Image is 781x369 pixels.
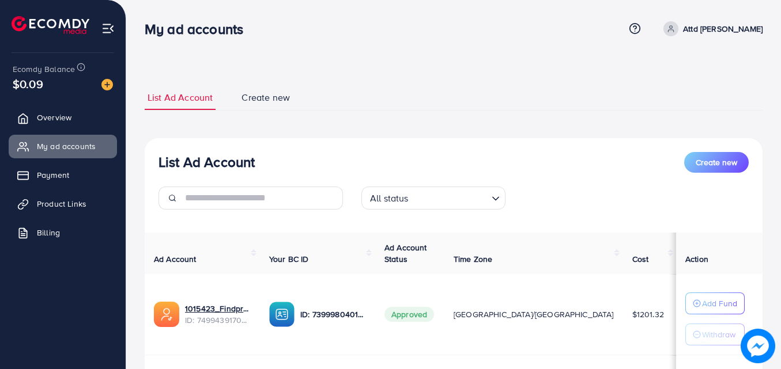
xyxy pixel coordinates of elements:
span: List Ad Account [148,91,213,104]
button: Add Fund [685,292,745,314]
div: Search for option [361,187,505,210]
p: Withdraw [702,328,735,341]
button: Withdraw [685,324,745,345]
span: $1201.32 [632,309,664,320]
a: 1015423_Findproduct_1746099618697 [185,303,251,314]
p: Add Fund [702,296,737,310]
span: My ad accounts [37,140,96,152]
span: Time Zone [454,253,492,265]
div: <span class='underline'>1015423_Findproduct_1746099618697</span></br>7499439170620899346 [185,303,251,326]
span: Cost [632,253,649,265]
button: Create new [684,152,749,173]
h3: My ad accounts [145,21,252,37]
img: ic-ba-acc.ded83a64.svg [269,302,295,327]
a: Attd [PERSON_NAME] [659,21,763,36]
span: Approved [384,307,434,322]
span: Ad Account Status [384,242,427,265]
span: Ecomdy Balance [13,63,75,75]
span: Product Links [37,198,86,210]
p: Attd [PERSON_NAME] [683,22,763,36]
img: logo [12,16,89,34]
a: Billing [9,221,117,244]
h3: List Ad Account [159,154,255,170]
span: Create new [242,91,290,104]
span: All status [368,190,411,207]
input: Search for option [412,188,487,207]
span: Your BC ID [269,253,309,265]
a: Overview [9,106,117,129]
span: Create new [696,157,737,168]
a: Product Links [9,192,117,215]
img: ic-ads-acc.e4c84228.svg [154,302,179,327]
p: ID: 7399980401722310657 [300,307,366,321]
span: Action [685,253,708,265]
span: Overview [37,112,71,123]
span: Ad Account [154,253,197,265]
span: Payment [37,169,69,181]
img: menu [101,22,115,35]
img: image [741,329,775,363]
a: Payment [9,163,117,187]
img: image [101,79,113,90]
span: $0.09 [13,75,43,92]
span: Billing [37,227,60,238]
span: ID: 7499439170620899346 [185,314,251,326]
span: [GEOGRAPHIC_DATA]/[GEOGRAPHIC_DATA] [454,309,614,320]
a: My ad accounts [9,135,117,158]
